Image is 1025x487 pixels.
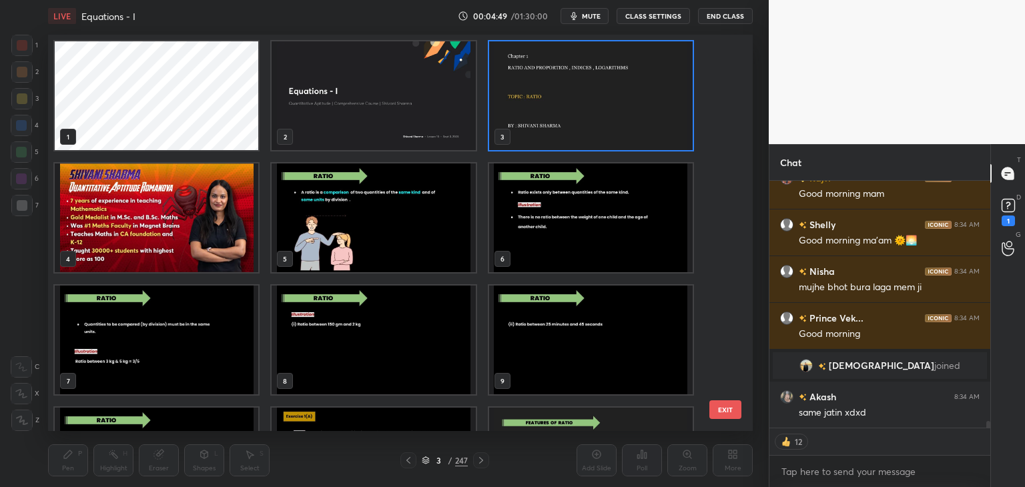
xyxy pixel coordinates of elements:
div: LIVE [48,8,76,24]
img: default.png [780,218,793,231]
div: 6 [11,168,39,189]
img: no-rating-badge.077c3623.svg [799,394,807,401]
h6: Shelly [807,217,835,231]
p: Chat [769,145,812,180]
div: X [11,383,39,404]
div: 2 [11,61,39,83]
div: mujhe bhot bura laga mem ji [799,281,980,294]
h4: Equations - I [81,10,135,23]
img: default.png [780,265,793,278]
div: 3 [432,456,446,464]
span: joined [934,360,960,371]
div: 7 [11,195,39,216]
div: 8:34 AM [954,314,980,322]
div: / [448,456,452,464]
h6: Prince Vek... [807,311,864,325]
span: mute [582,11,601,21]
img: iconic-dark.1390631f.png [925,268,952,276]
h6: Akash [807,390,836,404]
img: 731bb12b01eb445b9ee835ffc7339574.jpg [780,390,793,404]
img: 1756868638ICP24I.pdf [489,286,693,394]
div: grid [769,181,990,428]
img: default.png [780,312,793,325]
div: 8:34 AM [954,393,980,401]
div: 3 [11,88,39,109]
div: Z [11,410,39,431]
div: Good morning [799,328,980,341]
div: 4 [11,115,39,136]
div: 8:34 AM [954,268,980,276]
div: 1 [1002,215,1015,226]
button: mute [561,8,609,24]
button: CLASS SETTINGS [617,8,690,24]
div: 8:34 AM [954,221,980,229]
img: 1756868638ICP24I.pdf [55,286,258,394]
img: no-rating-badge.077c3623.svg [799,315,807,322]
img: no-rating-badge.077c3623.svg [799,268,807,276]
p: T [1017,155,1021,165]
h6: Nisha [807,264,835,278]
p: D [1016,192,1021,202]
img: 1756868638ICP24I.pdf [489,41,693,150]
div: 1 [11,35,38,56]
div: same jatin xdxd [799,406,980,420]
img: 1756868638ICP24I.pdf [489,163,693,272]
img: b8012e3ca9de4b22890343911a88d66c.jpg [799,359,813,372]
div: 247 [455,454,468,466]
button: EXIT [709,400,741,419]
img: no-rating-badge.077c3623.svg [818,363,826,370]
img: iconic-dark.1390631f.png [925,221,952,229]
img: 1756868638ICP24I.pdf [272,286,475,394]
img: 565e2332-8871-11f0-8bb1-56b0f452f11e.jpg [272,41,475,150]
img: no-rating-badge.077c3623.svg [799,221,807,229]
img: 1756868638ICP24I.pdf [272,163,475,272]
img: iconic-dark.1390631f.png [925,314,952,322]
span: [DEMOGRAPHIC_DATA] [829,360,934,371]
div: Good morning mam [799,187,980,201]
img: thumbs_up.png [779,435,793,448]
div: Good morning ma'am 🌞🌅 [799,234,980,248]
img: 1756868638ICP24I.pdf [55,163,258,272]
div: 5 [11,141,39,163]
div: C [11,356,39,378]
div: 12 [793,436,803,447]
div: grid [48,35,729,431]
p: G [1016,229,1021,239]
button: End Class [698,8,753,24]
